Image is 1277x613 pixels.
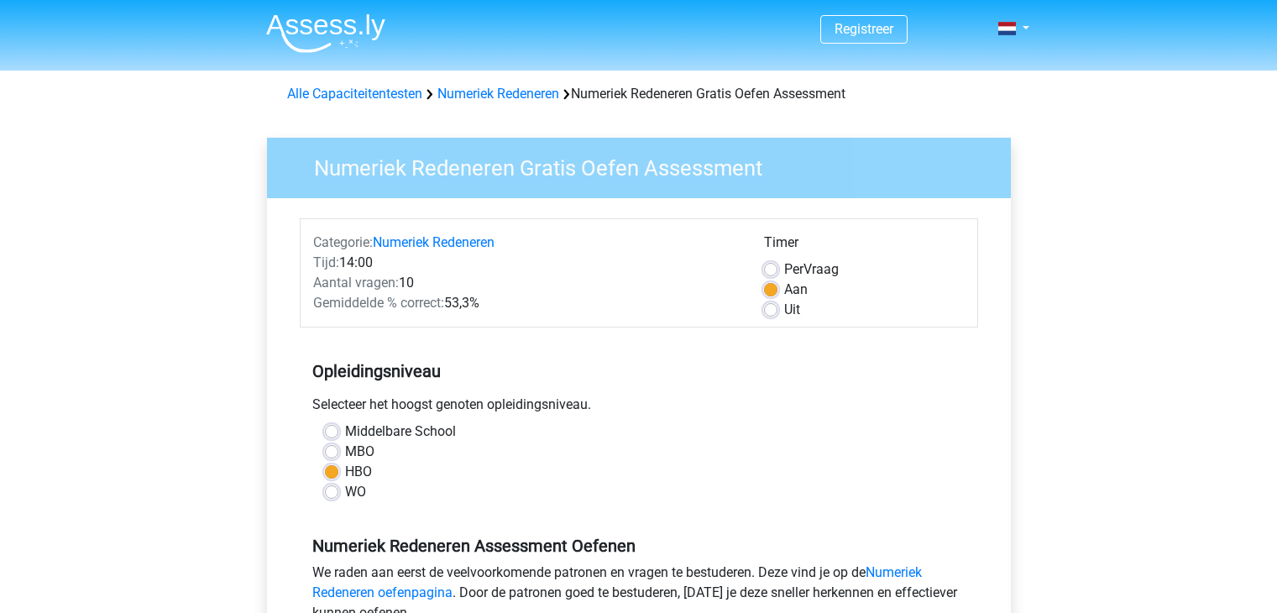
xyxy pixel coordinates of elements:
div: Timer [764,233,965,259]
span: Tijd: [313,254,339,270]
span: Categorie: [313,234,373,250]
label: Vraag [784,259,839,280]
div: 53,3% [301,293,751,313]
h5: Opleidingsniveau [312,354,966,388]
a: Alle Capaciteitentesten [287,86,422,102]
a: Numeriek Redeneren [437,86,559,102]
h3: Numeriek Redeneren Gratis Oefen Assessment [294,149,998,181]
h5: Numeriek Redeneren Assessment Oefenen [312,536,966,556]
label: MBO [345,442,374,462]
a: Numeriek Redeneren [373,234,495,250]
span: Aantal vragen: [313,275,399,291]
label: Uit [784,300,800,320]
label: Aan [784,280,808,300]
a: Registreer [835,21,893,37]
div: 14:00 [301,253,751,273]
div: 10 [301,273,751,293]
label: WO [345,482,366,502]
span: Per [784,261,803,277]
span: Gemiddelde % correct: [313,295,444,311]
div: Selecteer het hoogst genoten opleidingsniveau. [300,395,978,422]
div: Numeriek Redeneren Gratis Oefen Assessment [280,84,997,104]
label: Middelbare School [345,422,456,442]
img: Assessly [266,13,385,53]
label: HBO [345,462,372,482]
a: Numeriek Redeneren oefenpagina [312,564,922,600]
